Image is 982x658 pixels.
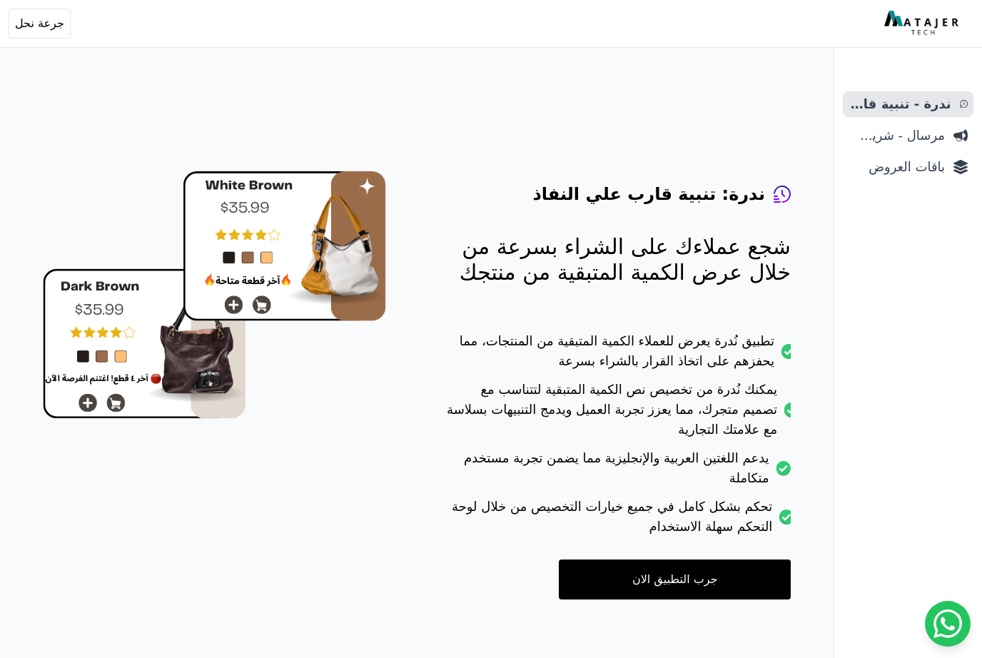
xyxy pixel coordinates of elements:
img: hero [43,171,386,419]
span: باقات العروض [849,157,945,177]
span: مرسال - شريط دعاية [849,126,945,146]
button: جرعة نحل [9,9,71,39]
a: جرب التطبيق الان [559,560,791,599]
p: شجع عملاءك على الشراء بسرعة من خلال عرض الكمية المتبقية من منتجك [443,234,791,285]
li: تحكم بشكل كامل في جميع خيارات التخصيص من خلال لوحة التحكم سهلة الاستخدام [443,497,791,545]
img: MatajerTech Logo [884,11,962,36]
li: تطبيق نُدرة يعرض للعملاء الكمية المتبقية من المنتجات، مما يحفزهم على اتخاذ القرار بالشراء بسرعة [443,331,791,380]
li: يمكنك نُدرة من تخصيص نص الكمية المتبقية لتتناسب مع تصميم متجرك، مما يعزز تجربة العميل ويدمج التنب... [443,380,791,448]
li: يدعم اللغتين العربية والإنجليزية مما يضمن تجربة مستخدم متكاملة [443,448,791,497]
span: جرعة نحل [15,15,64,32]
h4: ندرة: تنبية قارب علي النفاذ [532,183,765,206]
span: ندرة - تنبية قارب علي النفاذ [849,94,951,114]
